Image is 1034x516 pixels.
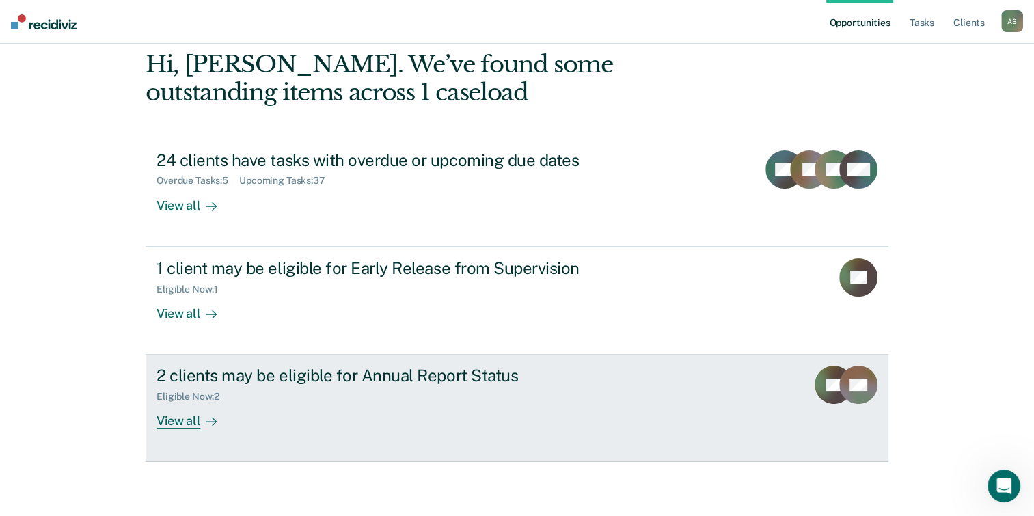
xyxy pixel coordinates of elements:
div: View all [157,403,233,429]
div: 1 client may be eligible for Early Release from Supervision [157,258,636,278]
div: Overdue Tasks : 5 [157,175,239,187]
a: 24 clients have tasks with overdue or upcoming due datesOverdue Tasks:5Upcoming Tasks:37View all [146,139,888,247]
a: 2 clients may be eligible for Annual Report StatusEligible Now:2View all [146,355,888,462]
img: Recidiviz [11,14,77,29]
div: Eligible Now : 2 [157,391,230,403]
div: 2 clients may be eligible for Annual Report Status [157,366,636,385]
div: Hi, [PERSON_NAME]. We’ve found some outstanding items across 1 caseload [146,51,739,107]
div: Eligible Now : 1 [157,284,229,295]
div: 24 clients have tasks with overdue or upcoming due dates [157,150,636,170]
button: AS [1001,10,1023,32]
iframe: Intercom live chat [988,470,1020,502]
div: A S [1001,10,1023,32]
a: 1 client may be eligible for Early Release from SupervisionEligible Now:1View all [146,247,888,355]
div: View all [157,187,233,213]
div: Upcoming Tasks : 37 [239,175,336,187]
div: View all [157,295,233,321]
